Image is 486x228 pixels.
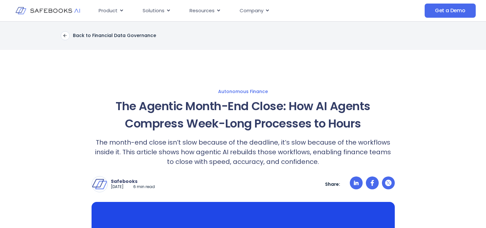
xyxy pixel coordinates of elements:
img: Safebooks [92,176,107,192]
p: Back to Financial Data Governance [73,33,156,38]
div: Menu Toggle [93,5,370,17]
p: The month-end close isn’t slow because of the deadline, it’s slow because of the workflows inside... [92,138,395,166]
p: [DATE] [111,184,124,190]
nav: Menu [93,5,370,17]
p: 6 min read [133,184,155,190]
h1: The Agentic Month-End Close: How AI Agents Compress Week-Long Processes to Hours [92,98,395,132]
a: Get a Demo [425,4,476,18]
span: Company [240,7,263,14]
span: Solutions [143,7,164,14]
span: Product [99,7,118,14]
p: Safebooks [111,178,155,184]
a: Back to Financial Data Governance [61,31,156,40]
span: Get a Demo [435,7,465,14]
a: Autonomous Finance [29,89,458,94]
span: Resources [190,7,215,14]
p: Share: [325,181,340,187]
